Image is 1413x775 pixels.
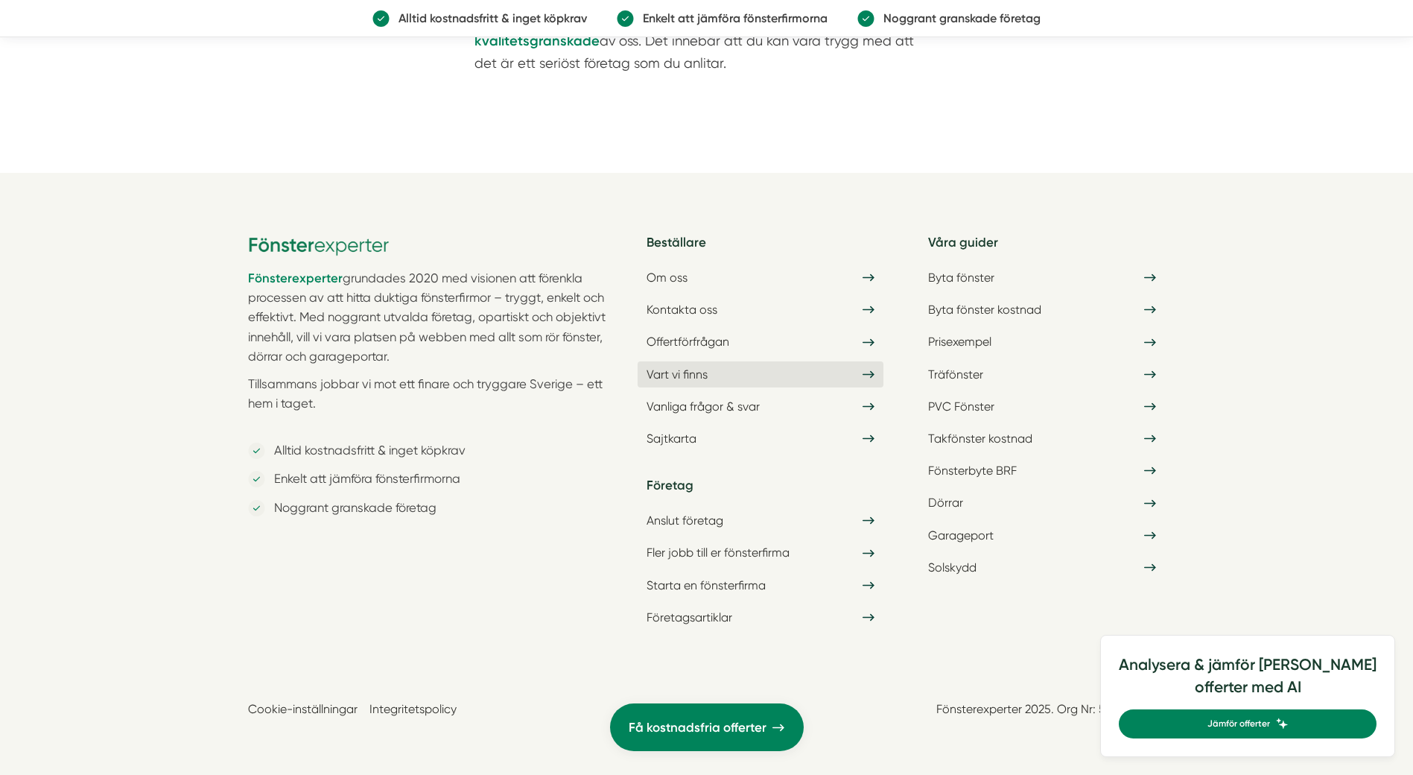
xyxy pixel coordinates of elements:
p: Noggrant granskade företag [874,9,1041,28]
a: Starta en fönsterfirma [638,572,883,598]
a: Träfönster [919,361,1165,387]
a: företag som lämnar offert genom Fönsterexperter är kvalitetsgranskade [474,10,838,48]
a: Byta fönster [919,265,1165,291]
h5: Våra guider [919,232,1165,265]
a: Cookie-inställningar [248,702,358,716]
a: Vanliga frågor & svar [638,393,883,420]
h5: Beställare [638,232,883,265]
a: Kontakta oss [638,297,883,323]
p: grundades 2020 med visionen att förenkla processen av att hitta duktiga fönsterfirmor – tryggt, e... [248,268,620,367]
a: Jämför offerter [1119,709,1377,738]
a: Företagsartiklar [638,604,883,630]
strong: företag som lämnar offert genom Fönsterexperter är kvalitetsgranskade [474,10,838,49]
a: Fönsterexperter [248,271,343,285]
a: Takfönster kostnad [919,426,1165,452]
a: Fönsterbyte BRF [919,458,1165,484]
a: Integritetspolicy [369,702,457,716]
h4: Analysera & jämför [PERSON_NAME] offerter med AI [1119,654,1377,709]
p: Enkelt att jämföra fönsterfirmorna [265,469,460,489]
h5: Företag [638,458,883,507]
a: Om oss [638,265,883,291]
p: Tillsammans jobbar vi mot ett finare och tryggare Sverige – ett hem i taget. [248,375,620,434]
p: Alltid kostnadsfritt & inget köpkrav [390,9,587,28]
a: Sajtkarta [638,426,883,452]
span: Jämför offerter [1207,717,1270,731]
a: Anslut företag [638,507,883,534]
a: Solskydd [919,554,1165,581]
a: Dörrar [919,490,1165,516]
p: Alltid kostnadsfritt & inget köpkrav [265,441,466,461]
p: Noggrant granskade företag [265,499,436,518]
a: Vart vi finns [638,361,883,387]
a: PVC Fönster [919,393,1165,420]
a: Få kostnadsfria offerter [610,703,804,751]
a: Byta fönster kostnad [919,297,1165,323]
a: Offertförfrågan [638,329,883,355]
strong: Fönsterexperter [248,271,343,285]
p: Enkelt att jämföra fönsterfirmorna [634,9,828,28]
a: Garageport [919,522,1165,548]
a: Fler jobb till er fönsterfirma [638,540,883,566]
span: Få kostnadsfria offerter [629,718,766,738]
a: Prisexempel [919,329,1165,355]
img: Fönsterexperter [248,232,390,256]
p: Alla av oss. Det innebär att du kan vara trygg med att det är ett seriöst företag som du anlitar. [474,7,939,75]
a: Fönsterexperter 2025. Org Nr: 559252-5512 [936,702,1166,716]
